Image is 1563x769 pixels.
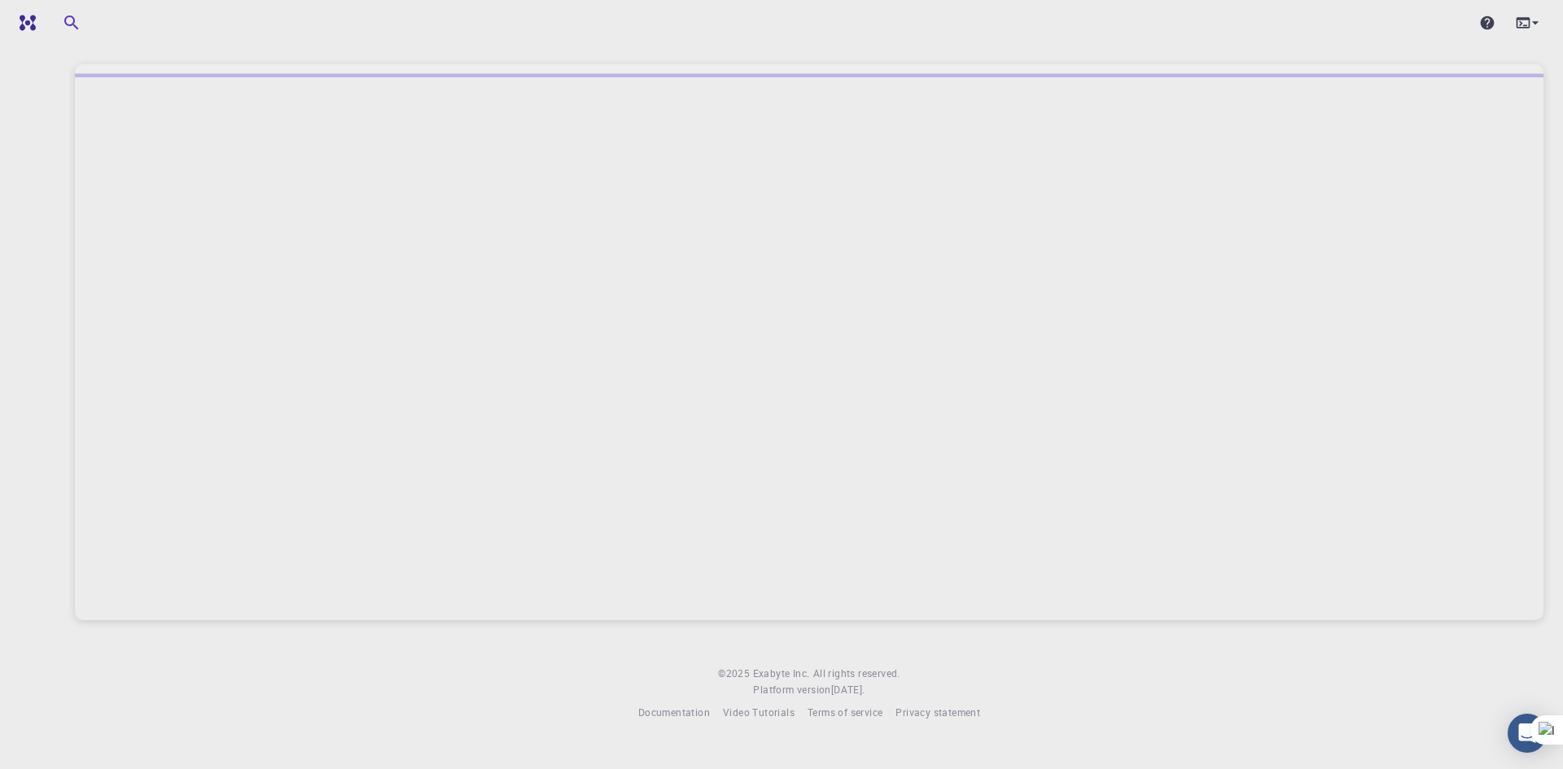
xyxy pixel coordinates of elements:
a: Video Tutorials [723,705,795,721]
span: Documentation [638,706,710,719]
span: Exabyte Inc. [753,666,810,679]
a: Privacy statement [895,705,980,721]
a: Terms of service [808,705,882,721]
span: Platform version [753,682,830,698]
span: [DATE] . [831,683,865,696]
span: Privacy statement [895,706,980,719]
span: All rights reserved. [813,666,900,682]
span: © 2025 [718,666,752,682]
span: Terms of service [808,706,882,719]
a: Exabyte Inc. [753,666,810,682]
div: Open Intercom Messenger [1508,714,1547,753]
img: logo [13,15,36,31]
a: [DATE]. [831,682,865,698]
a: Documentation [638,705,710,721]
span: Video Tutorials [723,706,795,719]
